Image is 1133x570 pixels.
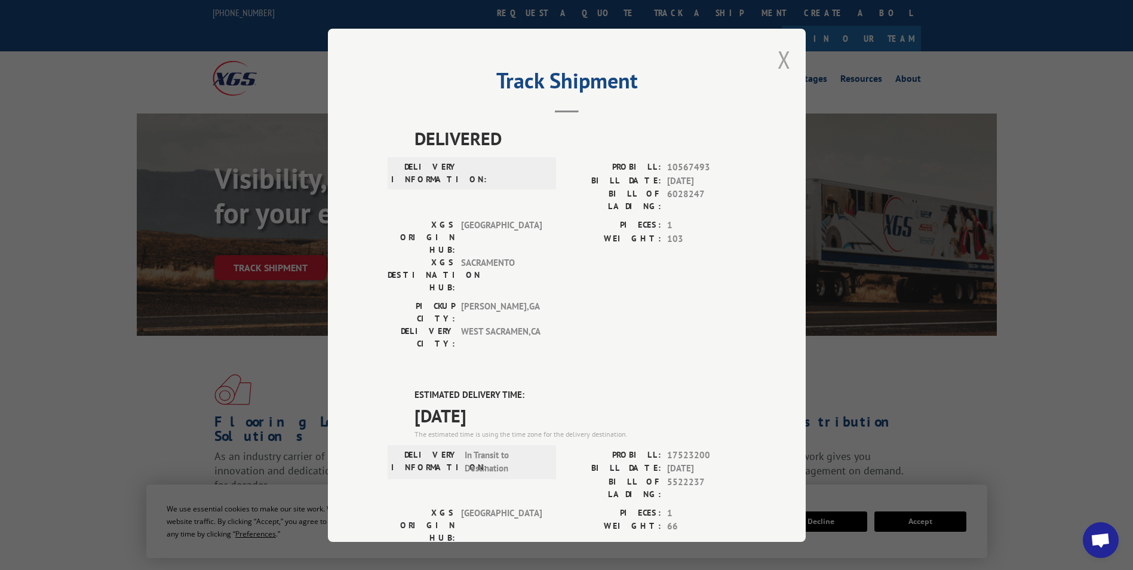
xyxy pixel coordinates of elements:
[567,174,661,188] label: BILL DATE:
[414,388,746,402] label: ESTIMATED DELIVERY TIME:
[667,448,746,462] span: 17523200
[567,448,661,462] label: PROBILL:
[567,161,661,174] label: PROBILL:
[667,475,746,500] span: 5522237
[1083,522,1119,558] div: Open chat
[391,448,459,475] label: DELIVERY INFORMATION:
[465,448,545,475] span: In Transit to Destination
[461,219,542,256] span: [GEOGRAPHIC_DATA]
[567,506,661,520] label: PIECES:
[778,44,791,75] button: Close modal
[414,125,746,152] span: DELIVERED
[567,520,661,534] label: WEIGHT:
[461,506,542,544] span: [GEOGRAPHIC_DATA]
[388,256,455,294] label: XGS DESTINATION HUB:
[667,232,746,246] span: 103
[567,188,661,213] label: BILL OF LADING:
[388,506,455,544] label: XGS ORIGIN HUB:
[567,462,661,476] label: BILL DATE:
[567,475,661,500] label: BILL OF LADING:
[461,300,542,325] span: [PERSON_NAME] , GA
[667,462,746,476] span: [DATE]
[667,219,746,232] span: 1
[667,506,746,520] span: 1
[388,325,455,350] label: DELIVERY CITY:
[667,520,746,534] span: 66
[414,402,746,428] span: [DATE]
[461,325,542,350] span: WEST SACRAMEN , CA
[388,219,455,256] label: XGS ORIGIN HUB:
[667,174,746,188] span: [DATE]
[667,161,746,174] span: 10567493
[461,256,542,294] span: SACRAMENTO
[567,219,661,232] label: PIECES:
[388,72,746,95] h2: Track Shipment
[567,232,661,246] label: WEIGHT:
[414,428,746,439] div: The estimated time is using the time zone for the delivery destination.
[388,300,455,325] label: PICKUP CITY:
[391,161,459,186] label: DELIVERY INFORMATION:
[667,188,746,213] span: 6028247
